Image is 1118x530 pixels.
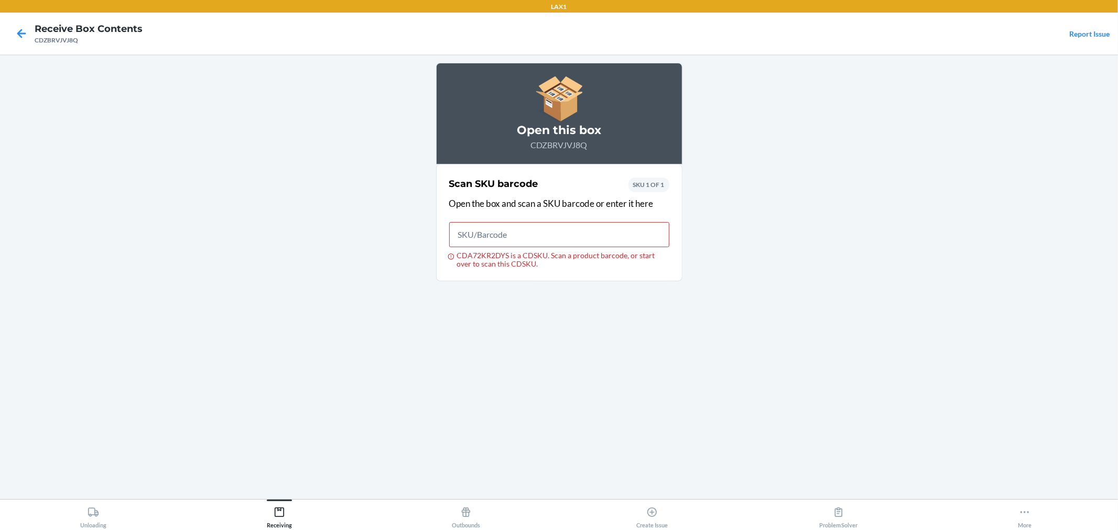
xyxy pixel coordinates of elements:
button: Outbounds [373,500,559,528]
div: More [1018,502,1032,528]
p: CDZBRVJVJ8Q [449,139,669,151]
p: LAX1 [551,2,567,12]
h2: Scan SKU barcode [449,177,538,191]
h3: Open this box [449,122,669,139]
div: CDZBRVJVJ8Q [35,36,143,45]
div: Unloading [80,502,106,528]
button: Receiving [187,500,373,528]
div: CDA72KR2DYS is a CDSKU. Scan a product barcode, or start over to scan this CDSKU. [449,251,669,268]
input: CDA72KR2DYS is a CDSKU. Scan a product barcode, or start over to scan this CDSKU. [449,222,669,247]
button: Create Issue [559,500,746,528]
div: Outbounds [452,502,480,528]
p: Open the box and scan a SKU barcode or enter it here [449,197,669,211]
p: SKU 1 OF 1 [633,180,665,190]
a: Report Issue [1069,29,1110,38]
h4: Receive Box Contents [35,22,143,36]
div: Problem Solver [819,502,858,528]
div: Create Issue [636,502,668,528]
div: Receiving [267,502,292,528]
button: Problem Solver [745,500,932,528]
